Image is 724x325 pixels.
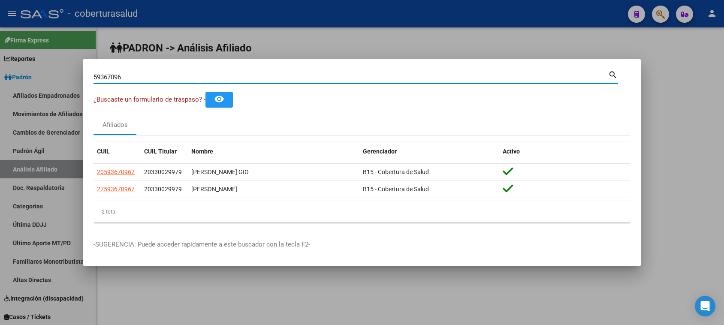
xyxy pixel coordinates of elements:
span: 20330029979 [144,186,182,193]
datatable-header-cell: CUIL Titular [141,142,188,161]
datatable-header-cell: Activo [499,142,630,161]
span: ¿Buscaste un formulario de traspaso? - [94,96,205,103]
span: 20330029979 [144,169,182,175]
div: Open Intercom Messenger [695,296,715,316]
span: CUIL Titular [144,148,177,155]
span: Activo [503,148,520,155]
mat-icon: search [608,69,618,79]
span: Gerenciador [363,148,397,155]
div: 2 total [94,201,630,223]
p: -SUGERENCIA: Puede acceder rapidamente a este buscador con la tecla F2- [94,240,630,250]
span: B15 - Cobertura de Salud [363,186,429,193]
span: Nombre [191,148,213,155]
span: 20593670962 [97,169,135,175]
div: Afiliados [103,120,128,130]
span: 27593670967 [97,186,135,193]
datatable-header-cell: Nombre [188,142,359,161]
span: CUIL [97,148,110,155]
div: [PERSON_NAME] GIO [191,167,356,177]
div: [PERSON_NAME] [191,184,356,194]
mat-icon: remove_red_eye [214,94,224,104]
datatable-header-cell: CUIL [94,142,141,161]
datatable-header-cell: Gerenciador [359,142,499,161]
span: B15 - Cobertura de Salud [363,169,429,175]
